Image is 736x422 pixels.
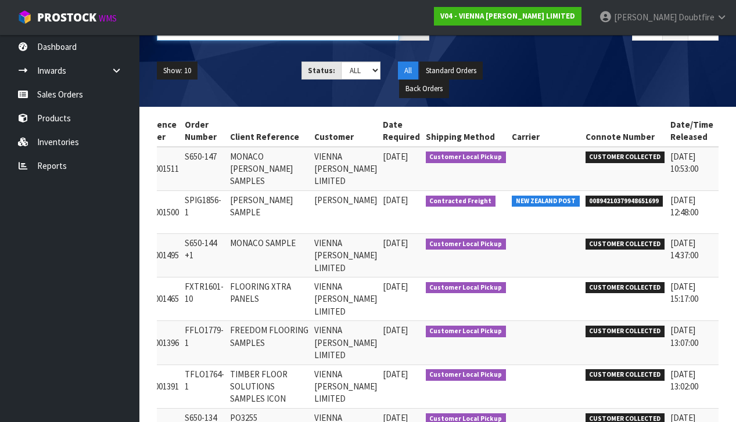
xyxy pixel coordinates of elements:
span: CUSTOMER COLLECTED [586,239,665,250]
td: S650-144 +1 [182,233,227,277]
span: Customer Local Pickup [426,282,507,294]
span: CUSTOMER COLLECTED [586,282,665,294]
span: ProStock [37,10,96,25]
th: Order Number [182,116,227,147]
button: Show: 10 [157,62,198,80]
span: Contracted Freight [426,196,496,207]
td: FREEDOM FLOORING SAMPLES [227,321,311,365]
span: [DATE] [383,151,408,162]
span: [DATE] 10:53:00 [670,151,698,174]
span: Customer Local Pickup [426,152,507,163]
th: Connote Number [583,116,668,147]
span: Customer Local Pickup [426,239,507,250]
button: Standard Orders [419,62,483,80]
span: Doubtfire [678,12,715,23]
th: Client Reference [227,116,311,147]
th: Customer [311,116,380,147]
img: cube-alt.png [17,10,32,24]
span: CUSTOMER COLLECTED [586,369,665,381]
th: Date Required [380,116,423,147]
span: NEW ZEALAND POST [512,196,580,207]
th: Carrier [509,116,583,147]
span: Customer Local Pickup [426,369,507,381]
td: FLOORING XTRA PANELS [227,277,311,321]
span: [DATE] 13:02:00 [670,369,698,392]
span: [DATE] [383,194,408,205]
td: SPIG1856-1 [182,190,227,233]
td: TFLO1764-1 [182,365,227,408]
td: VIENNA [PERSON_NAME] LIMITED [311,233,380,277]
td: MONACO [PERSON_NAME] SAMPLES [227,147,311,191]
button: Back Orders [399,80,449,98]
th: Shipping Method [423,116,509,147]
span: [DATE] 13:07:00 [670,324,698,348]
span: [DATE] 14:37:00 [670,237,698,261]
span: [PERSON_NAME] [614,12,677,23]
button: All [398,62,418,80]
span: [DATE] [383,369,408,380]
span: 00894210379948651699 [586,196,663,207]
td: FFLO1779-1 [182,321,227,365]
td: VIENNA [PERSON_NAME] LIMITED [311,321,380,365]
td: VIENNA [PERSON_NAME] LIMITED [311,277,380,321]
small: WMS [99,13,117,24]
th: Date/Time Released [667,116,716,147]
td: VIENNA [PERSON_NAME] LIMITED [311,365,380,408]
span: CUSTOMER COLLECTED [586,152,665,163]
span: [DATE] [383,237,408,248]
span: [DATE] [383,324,408,336]
td: TIMBER FLOOR SOLUTIONS SAMPLES ICON [227,365,311,408]
td: [PERSON_NAME] [311,190,380,233]
td: [PERSON_NAME] SAMPLE [227,190,311,233]
span: [DATE] [383,281,408,292]
span: CUSTOMER COLLECTED [586,326,665,337]
td: FXTR1601-10 [182,277,227,321]
span: [DATE] 12:48:00 [670,194,698,218]
span: [DATE] 15:17:00 [670,281,698,304]
td: VIENNA [PERSON_NAME] LIMITED [311,147,380,191]
td: S650-147 [182,147,227,191]
td: MONACO SAMPLE [227,233,311,277]
span: Customer Local Pickup [426,326,507,337]
strong: V04 - VIENNA [PERSON_NAME] LIMITED [440,11,575,21]
strong: Status: [308,66,335,75]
